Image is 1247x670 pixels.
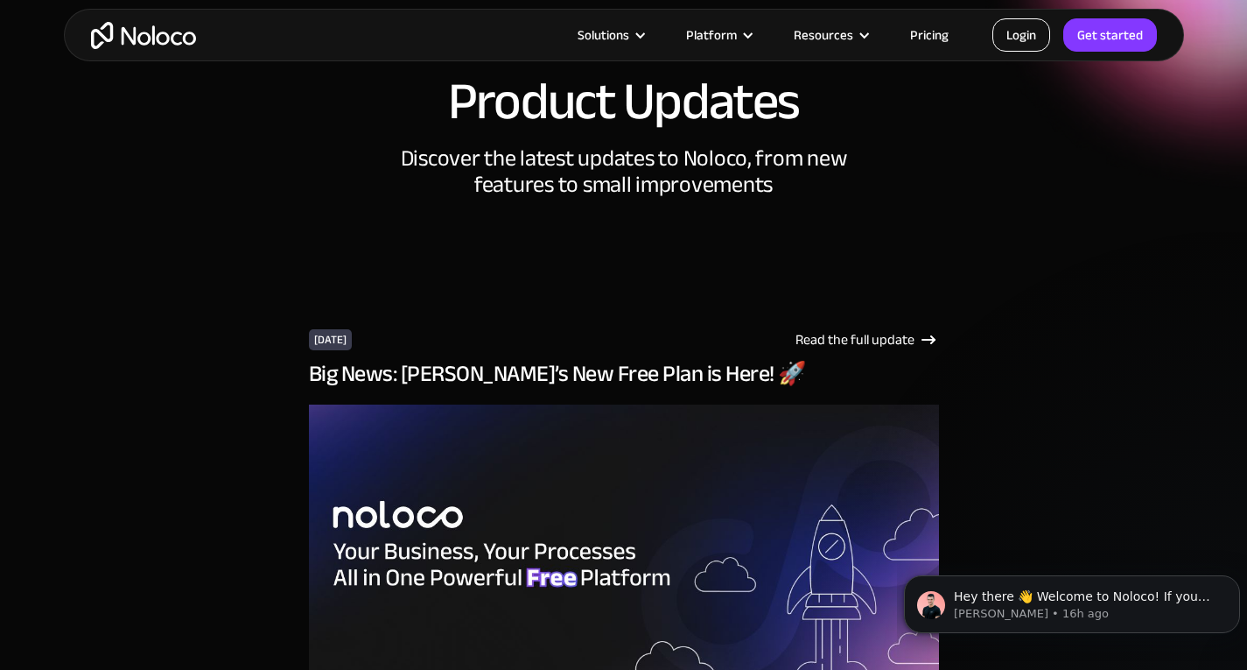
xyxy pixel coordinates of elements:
iframe: Intercom notifications message [897,539,1247,661]
h1: Product Updates [448,75,800,128]
div: Resources [772,24,888,46]
a: [DATE]Read the full update [309,329,939,350]
h2: Discover the latest updates to Noloco, from new features to small improvements [361,145,886,198]
div: Resources [794,24,853,46]
div: Platform [664,24,772,46]
a: Get started [1063,18,1157,52]
h3: Big News: [PERSON_NAME]’s New Free Plan is Here! 🚀 [309,361,939,387]
a: Login [992,18,1050,52]
a: Pricing [888,24,970,46]
div: Read the full update [795,329,914,350]
div: Solutions [556,24,664,46]
div: Platform [686,24,737,46]
div: Solutions [578,24,629,46]
a: home [91,22,196,49]
div: [DATE] [309,329,352,350]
